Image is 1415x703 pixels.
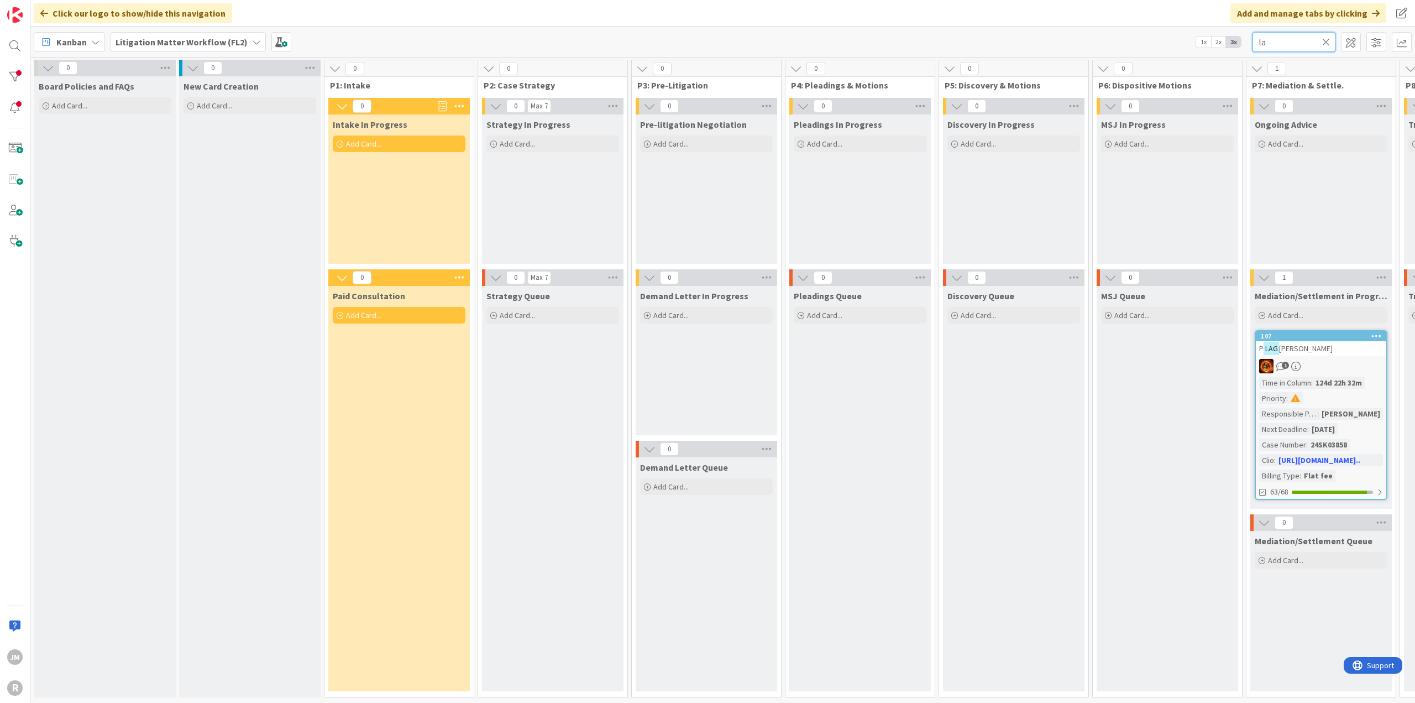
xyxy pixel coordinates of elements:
span: 3x [1226,37,1241,48]
div: TR [1256,359,1386,373]
span: P5: Discovery & Motions [945,80,1075,91]
div: Max 7 [531,103,548,109]
span: 0 [353,100,371,113]
span: 0 [506,100,525,113]
span: Add Card... [197,101,232,111]
span: : [1307,423,1309,435]
span: 0 [59,61,77,75]
div: 124d 22h 32m [1313,377,1365,389]
div: R [7,680,23,696]
span: Add Card... [1268,310,1303,320]
mark: LAG [1264,342,1279,355]
span: Mediation/Settlement Queue [1255,535,1372,546]
span: MSJ Queue [1101,290,1145,301]
span: Mediation/Settlement in Progress [1255,290,1387,301]
span: New Card Creation [184,81,259,92]
span: MSJ In Progress [1101,119,1166,130]
div: Next Deadline [1259,423,1307,435]
span: 63/68 [1270,486,1288,498]
span: 0 [1121,100,1140,113]
span: 0 [967,271,986,284]
div: Billing Type [1259,470,1299,482]
span: 0 [660,100,679,113]
span: 0 [345,62,364,75]
span: 2x [1211,37,1226,48]
span: Discovery In Progress [947,119,1035,130]
span: Add Card... [1268,139,1303,149]
span: Board Policies and FAQs [39,81,134,92]
div: Time in Column [1259,377,1311,389]
div: Add and manage tabs by clicking [1230,3,1386,23]
div: 24SK03858 [1308,439,1350,451]
span: [PERSON_NAME] [1279,343,1333,353]
span: : [1306,439,1308,451]
span: P1: Intake [330,80,460,91]
span: Add Card... [807,310,842,320]
div: Responsible Paralegal [1259,408,1317,420]
div: Clio [1259,454,1274,466]
span: 1 [1282,362,1289,369]
span: 0 [499,62,518,75]
div: [DATE] [1309,423,1338,435]
span: Add Card... [1114,310,1150,320]
div: JM [7,649,23,665]
span: 0 [653,62,672,75]
span: 0 [806,62,825,75]
span: Add Card... [961,310,996,320]
span: Add Card... [346,310,381,320]
span: Add Card... [500,139,535,149]
span: : [1299,470,1301,482]
span: Strategy In Progress [486,119,570,130]
span: Add Card... [52,101,87,111]
div: Case Number [1259,439,1306,451]
div: 107 [1256,331,1386,341]
span: P [1259,343,1264,353]
span: : [1311,377,1313,389]
span: Add Card... [1268,555,1303,565]
span: Demand Letter Queue [640,462,728,473]
div: 107 [1261,332,1386,340]
span: Pleadings Queue [794,290,862,301]
span: 0 [1121,271,1140,284]
span: 0 [506,271,525,284]
span: P4: Pleadings & Motions [791,80,921,91]
span: 0 [814,100,832,113]
span: 0 [967,100,986,113]
div: Flat fee [1301,470,1335,482]
span: P7: Mediation & Settle. [1252,80,1382,91]
span: 1 [1267,62,1286,75]
span: Discovery Queue [947,290,1014,301]
span: Add Card... [653,482,689,492]
span: 0 [1275,100,1293,113]
div: Max 7 [531,275,548,280]
div: Priority [1259,392,1286,404]
input: Quick Filter... [1252,32,1335,52]
a: [URL][DOMAIN_NAME].. [1278,455,1360,465]
span: Add Card... [961,139,996,149]
span: Add Card... [500,310,535,320]
span: : [1317,408,1319,420]
span: Intake In Progress [333,119,407,130]
span: Add Card... [1114,139,1150,149]
span: Demand Letter In Progress [640,290,748,301]
span: Strategy Queue [486,290,550,301]
span: 0 [1114,62,1133,75]
span: Add Card... [653,139,689,149]
span: P3: Pre-Litigation [637,80,767,91]
span: P6: Dispositive Motions [1098,80,1228,91]
div: Click our logo to show/hide this navigation [34,3,232,23]
span: 0 [203,61,222,75]
a: 107PLAG[PERSON_NAME]TRTime in Column:124d 22h 32mPriority:Responsible Paralegal:[PERSON_NAME]Next... [1255,330,1387,500]
span: Pre-litigation Negotiation [640,119,747,130]
span: Ongoing Advice [1255,119,1317,130]
b: Litigation Matter Workflow (FL2) [116,37,248,48]
span: Paid Consultation [333,290,405,301]
img: TR [1259,359,1273,373]
span: 0 [960,62,979,75]
span: Pleadings In Progress [794,119,882,130]
span: 0 [660,271,679,284]
span: 0 [353,271,371,284]
span: Add Card... [807,139,842,149]
span: 1x [1196,37,1211,48]
img: Visit kanbanzone.com [7,7,23,23]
